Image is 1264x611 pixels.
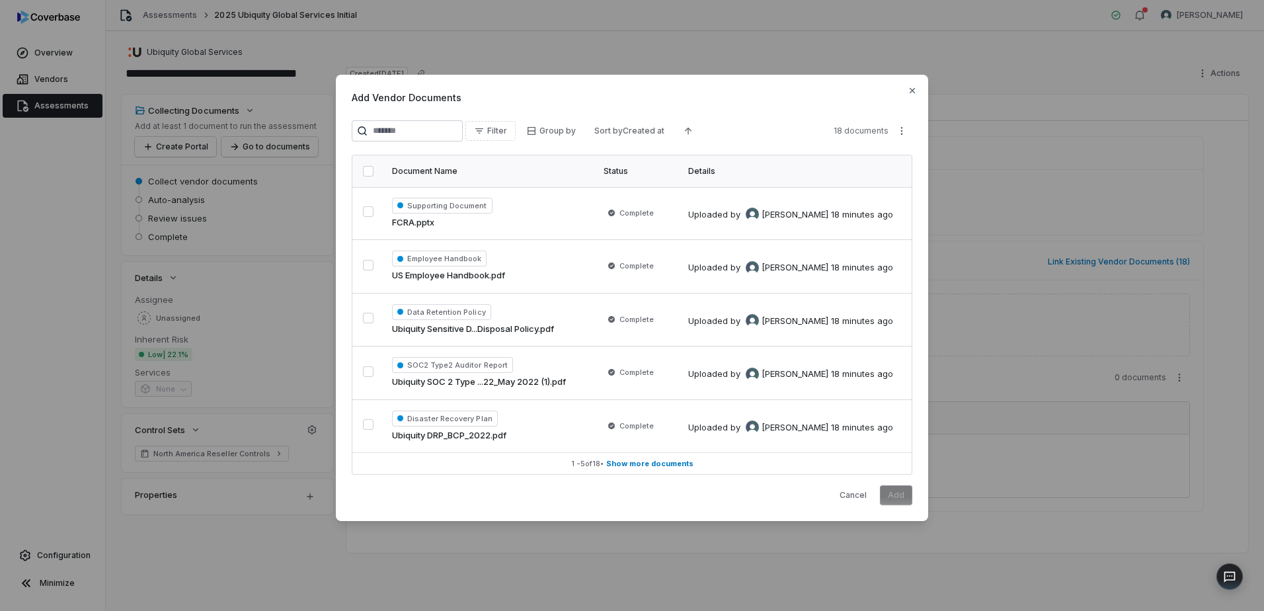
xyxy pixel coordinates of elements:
span: Complete [619,314,654,325]
span: [PERSON_NAME] [762,261,828,274]
div: by [731,421,828,434]
span: [PERSON_NAME] [762,368,828,381]
img: Estefanie Brown avatar [746,421,759,434]
span: Ubiquity SOC 2 Type ...22_May 2022 (1).pdf [392,376,566,389]
span: 18 documents [834,126,889,136]
div: by [731,208,828,221]
span: US Employee Handbook.pdf [392,269,505,282]
span: [PERSON_NAME] [762,421,828,434]
div: Uploaded [688,421,893,434]
div: Status [604,166,672,177]
button: Group by [518,121,584,141]
span: Disaster Recovery Plan [392,411,498,427]
div: Uploaded [688,208,893,221]
div: 18 minutes ago [831,208,893,222]
span: Complete [619,421,654,431]
span: Ubiquity Sensitive D...Disposal Policy.pdf [392,323,554,336]
button: Sort byCreated at [586,121,672,141]
span: [PERSON_NAME] [762,208,828,222]
div: 18 minutes ago [831,368,893,381]
div: Uploaded [688,314,893,327]
div: by [731,368,828,381]
span: Data Retention Policy [392,304,491,320]
span: SOC2 Type2 Auditor Report [392,357,513,373]
img: Estefanie Brown avatar [746,261,759,274]
div: by [731,261,828,274]
img: Estefanie Brown avatar [746,314,759,327]
svg: Ascending [683,126,693,136]
div: Uploaded [688,261,893,274]
img: Estefanie Brown avatar [746,368,759,381]
div: Uploaded [688,368,893,381]
button: Filter [465,121,516,141]
span: Complete [619,208,654,218]
button: More actions [891,121,912,141]
span: [PERSON_NAME] [762,315,828,328]
div: by [731,314,828,327]
button: 1 -5of18• Show more documents [352,453,912,474]
span: Filter [487,126,507,136]
div: 18 minutes ago [831,261,893,274]
span: FCRA.pptx [392,216,434,229]
span: Add Vendor Documents [352,91,912,104]
span: Complete [619,261,654,271]
button: Cancel [832,485,875,505]
span: Complete [619,367,654,378]
span: Employee Handbook [392,251,487,266]
div: Document Name [392,166,588,177]
div: Details [688,166,901,177]
span: Supporting Document [392,198,493,214]
div: 18 minutes ago [831,421,893,434]
button: Ascending [675,121,701,141]
img: Estefanie Brown avatar [746,208,759,221]
span: Show more documents [606,459,693,469]
div: 18 minutes ago [831,315,893,328]
span: Ubiquity DRP_BCP_2022.pdf [392,429,506,442]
